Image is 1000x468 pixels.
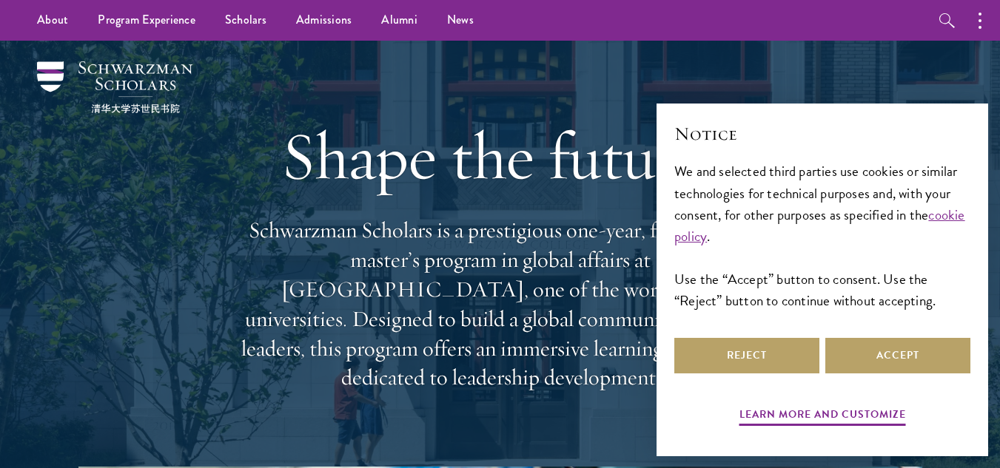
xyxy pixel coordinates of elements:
[234,216,767,393] p: Schwarzman Scholars is a prestigious one-year, fully funded master’s program in global affairs at...
[674,121,970,146] h2: Notice
[674,338,819,373] button: Reject
[825,338,970,373] button: Accept
[674,204,965,247] a: cookie policy
[674,160,970,311] div: We and selected third parties use cookies or similar technologies for technical purposes and, wit...
[234,115,767,197] h1: Shape the future.
[37,61,192,113] img: Schwarzman Scholars
[739,405,906,428] button: Learn more and customize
